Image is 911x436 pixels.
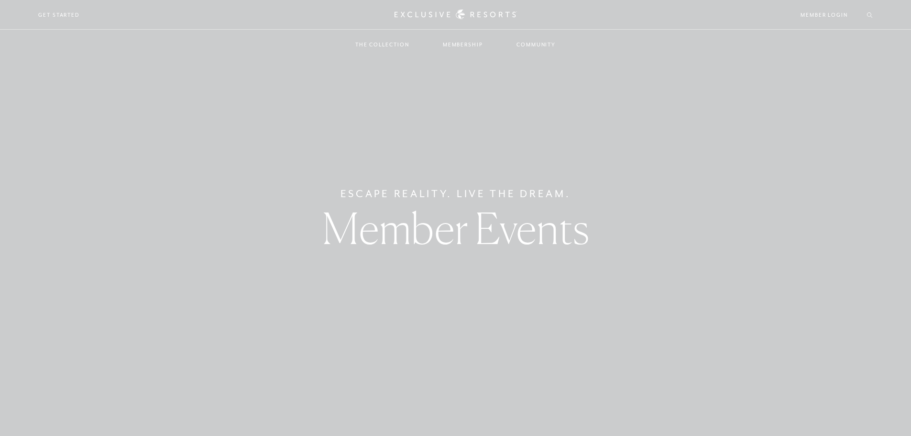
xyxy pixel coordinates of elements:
a: Member Login [801,11,848,19]
a: Community [507,31,565,58]
a: Membership [433,31,493,58]
h1: Member Events [322,207,589,250]
h6: Escape Reality. Live The Dream. [340,186,571,201]
a: Get Started [38,11,80,19]
a: The Collection [346,31,419,58]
